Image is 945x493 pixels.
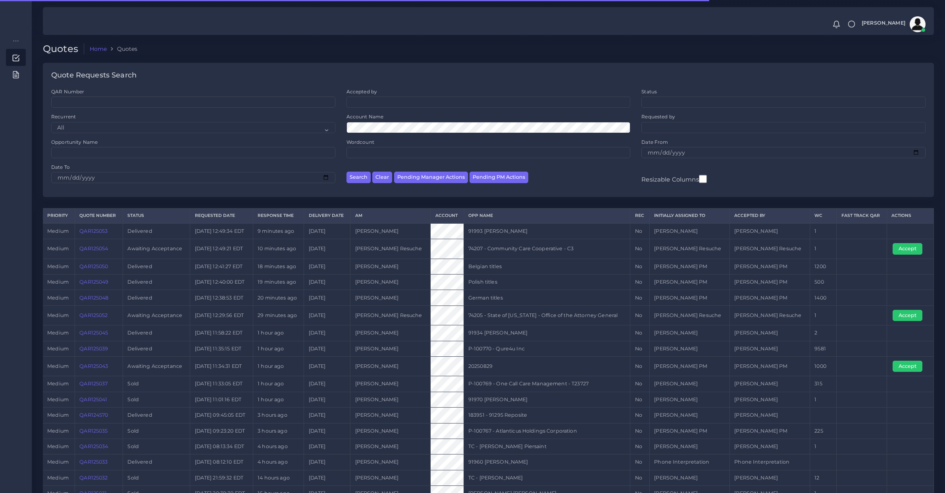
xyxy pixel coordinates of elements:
td: No [630,275,650,290]
a: Accept [893,246,928,251]
td: [PERSON_NAME] Resuche [650,239,730,259]
td: [PERSON_NAME] [650,439,730,454]
a: QAR125043 [79,363,108,369]
td: [DATE] 12:49:34 EDT [190,223,253,239]
td: [PERSON_NAME] PM [650,259,730,274]
td: P-100767 - Atlanticus Holdings Corporation [464,423,630,439]
td: [DATE] [304,439,350,454]
td: [DATE] [304,392,350,407]
th: WC [810,209,837,223]
td: [DATE] 12:41:27 EDT [190,259,253,274]
label: Recurrent [51,113,76,120]
td: Sold [123,439,190,454]
span: medium [47,443,69,449]
td: No [630,223,650,239]
td: [DATE] [304,325,350,341]
td: 18 minutes ago [253,259,304,274]
td: [DATE] 11:33:05 EDT [190,376,253,392]
label: Requested by [641,113,675,120]
td: 74207 - Community Care Cooperative - C3 [464,239,630,259]
span: medium [47,346,69,352]
td: [PERSON_NAME] [350,223,431,239]
th: Accepted by [730,209,810,223]
td: [DATE] 12:40:00 EDT [190,275,253,290]
td: 315 [810,376,837,392]
td: [DATE] [304,275,350,290]
label: QAR Number [51,88,84,95]
td: [DATE] 12:49:21 EDT [190,239,253,259]
td: 1 hour ago [253,376,304,392]
a: QAR125049 [79,279,108,285]
th: Priority [43,209,75,223]
td: [DATE] [304,357,350,376]
td: 1 [810,392,837,407]
a: Accept [893,363,928,369]
td: No [630,439,650,454]
td: 1200 [810,259,837,274]
td: Sold [123,392,190,407]
td: No [630,290,650,305]
th: Account [431,209,464,223]
td: [PERSON_NAME] [350,454,431,470]
td: [DATE] [304,239,350,259]
td: P-100769 - One Call Care Management - T23727 [464,376,630,392]
td: 225 [810,423,837,439]
td: 1000 [810,357,837,376]
a: QAR125037 [79,381,108,387]
td: No [630,305,650,325]
td: Delivered [123,223,190,239]
td: [PERSON_NAME] [650,223,730,239]
td: Polish titles [464,275,630,290]
td: Phone Interpretation [730,454,810,470]
td: [PERSON_NAME] [730,325,810,341]
td: 14 hours ago [253,470,304,485]
td: [PERSON_NAME] Resuche [350,305,431,325]
td: [PERSON_NAME] PM [650,423,730,439]
td: [DATE] 21:59:32 EDT [190,470,253,485]
td: [PERSON_NAME] [650,376,730,392]
a: QAR125053 [79,228,108,234]
span: medium [47,330,69,336]
td: 91960 [PERSON_NAME] [464,454,630,470]
td: [PERSON_NAME] Resuche [650,305,730,325]
a: QAR125035 [79,428,108,434]
label: Wordcount [346,139,374,145]
td: [PERSON_NAME] [350,408,431,423]
th: Delivery Date [304,209,350,223]
td: [PERSON_NAME] PM [730,275,810,290]
a: QAR125032 [79,475,108,481]
td: [PERSON_NAME] [350,325,431,341]
td: [DATE] 08:12:10 EDT [190,454,253,470]
button: Pending Manager Actions [394,172,468,183]
td: 9581 [810,341,837,356]
td: 1 hour ago [253,357,304,376]
th: Opp Name [464,209,630,223]
span: [PERSON_NAME] [862,21,905,26]
td: [DATE] [304,376,350,392]
td: 10 minutes ago [253,239,304,259]
a: QAR125050 [79,263,108,269]
td: 3 hours ago [253,423,304,439]
td: [DATE] [304,423,350,439]
td: No [630,454,650,470]
td: [PERSON_NAME] [650,408,730,423]
td: [PERSON_NAME] Resuche [730,305,810,325]
td: [PERSON_NAME] [350,275,431,290]
h4: Quote Requests Search [51,71,137,80]
td: Delivered [123,259,190,274]
td: [DATE] 11:35:15 EDT [190,341,253,356]
td: 12 [810,470,837,485]
td: P-100770 - Qure4u Inc [464,341,630,356]
a: QAR124570 [79,412,108,418]
td: [DATE] [304,290,350,305]
span: medium [47,295,69,301]
th: Actions [887,209,933,223]
td: [DATE] [304,223,350,239]
td: [PERSON_NAME] [650,341,730,356]
td: [PERSON_NAME] PM [730,259,810,274]
td: 1400 [810,290,837,305]
a: QAR125041 [79,396,107,402]
span: medium [47,363,69,369]
td: 1 hour ago [253,325,304,341]
td: 91934 [PERSON_NAME] [464,325,630,341]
